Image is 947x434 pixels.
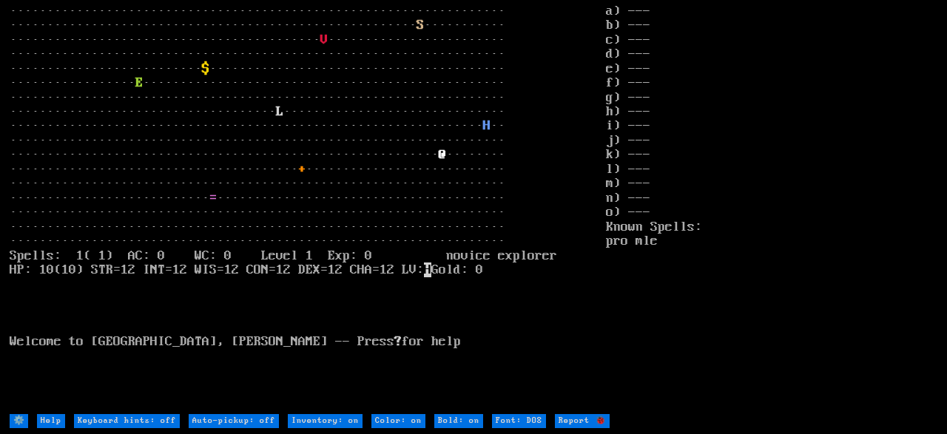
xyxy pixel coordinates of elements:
[606,4,937,413] stats: a) --- b) --- c) --- d) --- e) --- f) --- g) --- h) --- i) --- j) --- k) --- l) --- m) --- n) ---...
[483,118,491,133] font: H
[288,414,363,428] input: Inventory: on
[424,262,431,277] mark: H
[298,162,306,177] font: +
[74,414,180,428] input: Keyboard hints: off
[417,18,424,33] font: S
[202,61,209,76] font: $
[276,104,283,119] font: L
[394,334,402,349] b: ?
[135,75,143,90] font: E
[439,147,446,162] font: @
[189,414,279,428] input: Auto-pickup: off
[10,414,28,428] input: ⚙️
[434,414,483,428] input: Bold: on
[371,414,425,428] input: Color: on
[10,4,606,413] larn: ··································································· ·····························...
[37,414,65,428] input: Help
[492,414,546,428] input: Font: DOS
[555,414,610,428] input: Report 🐞
[320,33,328,47] font: V
[209,191,217,206] font: =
